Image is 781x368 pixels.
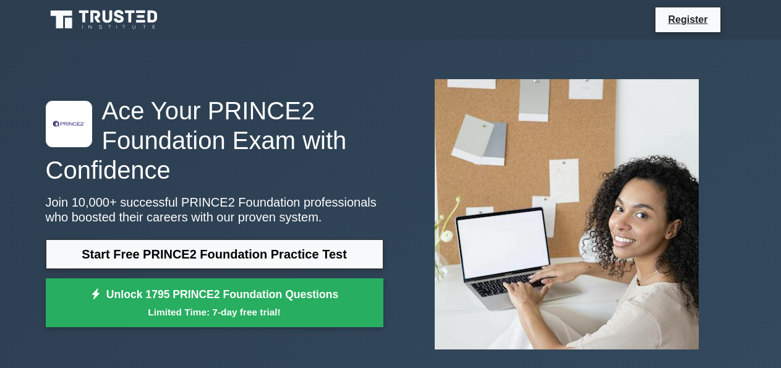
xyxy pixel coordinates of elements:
p: Join 10,000+ successful PRINCE2 Foundation professionals who boosted their careers with our prove... [46,195,383,225]
a: Start Free PRINCE2 Foundation Practice Test [46,239,383,269]
small: Limited Time: 7-day free trial! [61,305,368,319]
a: Unlock 1795 PRINCE2 Foundation QuestionsLimited Time: 7-day free trial! [46,278,383,328]
h1: Ace Your PRINCE2 Foundation Exam with Confidence [46,96,383,185]
a: Register [660,12,715,27]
